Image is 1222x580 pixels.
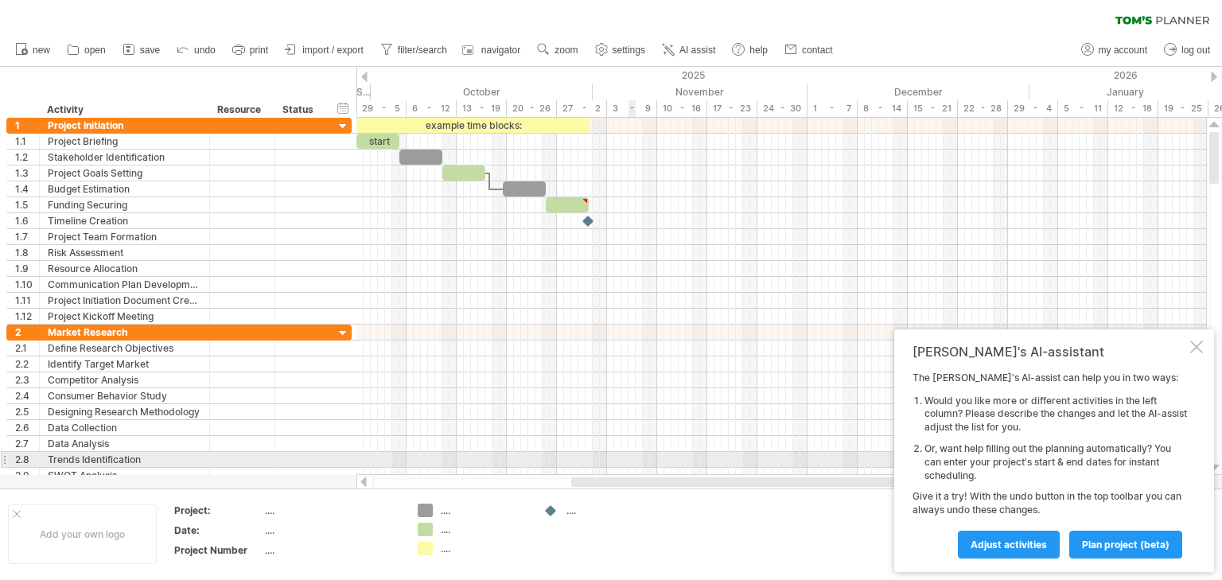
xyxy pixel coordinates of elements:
span: contact [802,45,833,56]
span: undo [194,45,216,56]
div: 12 - 18 [1108,100,1158,117]
div: Activity [47,102,200,118]
div: 13 - 19 [457,100,507,117]
div: December 2025 [808,84,1029,100]
div: .... [441,523,527,536]
div: 1.2 [15,150,39,165]
div: Project Goals Setting [48,165,201,181]
div: 1.8 [15,245,39,260]
div: 20 - 26 [507,100,557,117]
div: 2.6 [15,420,39,435]
a: zoom [533,40,582,60]
div: [PERSON_NAME]'s AI-assistant [913,344,1187,360]
div: 1.3 [15,165,39,181]
div: Status [282,102,317,118]
a: filter/search [376,40,452,60]
div: November 2025 [593,84,808,100]
div: Market Research [48,325,201,340]
div: 15 - 21 [908,100,958,117]
li: Or, want help filling out the planning automatically? You can enter your project's start & end da... [924,442,1187,482]
div: example time blocks: [356,118,590,133]
a: AI assist [658,40,720,60]
div: 1.10 [15,277,39,292]
span: import / export [302,45,364,56]
div: Project Team Formation [48,229,201,244]
a: undo [173,40,220,60]
div: 1.12 [15,309,39,324]
span: print [250,45,268,56]
div: Stakeholder Identification [48,150,201,165]
div: Budget Estimation [48,181,201,197]
div: Resource [217,102,266,118]
div: 2.8 [15,452,39,467]
div: .... [441,542,527,555]
a: log out [1160,40,1215,60]
div: October 2025 [371,84,593,100]
div: SWOT Analysis [48,468,201,483]
div: 2.2 [15,356,39,372]
a: contact [780,40,838,60]
div: Project Briefing [48,134,201,149]
div: Define Research Objectives [48,341,201,356]
div: Competitor Analysis [48,372,201,387]
div: 19 - 25 [1158,100,1208,117]
div: 8 - 14 [858,100,908,117]
div: Project Initiation [48,118,201,133]
div: Timeline Creation [48,213,201,228]
a: print [228,40,273,60]
span: zoom [555,45,578,56]
div: 2.1 [15,341,39,356]
div: 1.9 [15,261,39,276]
div: Consumer Behavior Study [48,388,201,403]
div: Resource Allocation [48,261,201,276]
div: start [356,134,399,149]
div: 1.4 [15,181,39,197]
div: 2.7 [15,436,39,451]
li: Would you like more or different activities in the left column? Please describe the changes and l... [924,395,1187,434]
div: 1 - 7 [808,100,858,117]
div: 10 - 16 [657,100,707,117]
div: 1.5 [15,197,39,212]
a: save [119,40,165,60]
div: 3 - 9 [607,100,657,117]
div: .... [265,504,399,517]
div: .... [441,504,527,517]
span: help [749,45,768,56]
div: 29 - 4 [1008,100,1058,117]
span: settings [613,45,645,56]
div: 2.3 [15,372,39,387]
div: 2.5 [15,404,39,419]
div: 24 - 30 [757,100,808,117]
span: open [84,45,106,56]
div: Project Kickoff Meeting [48,309,201,324]
span: save [140,45,160,56]
div: The [PERSON_NAME]'s AI-assist can help you in two ways: Give it a try! With the undo button in th... [913,372,1187,558]
span: Adjust activities [971,539,1047,551]
div: Communication Plan Development [48,277,201,292]
span: filter/search [398,45,447,56]
div: .... [265,543,399,557]
div: .... [566,504,653,517]
a: new [11,40,55,60]
div: Data Analysis [48,436,201,451]
div: Risk Assessment [48,245,201,260]
a: my account [1077,40,1152,60]
div: 29 - 5 [356,100,407,117]
div: 1.7 [15,229,39,244]
div: Data Collection [48,420,201,435]
div: Date: [174,524,262,537]
div: Identify Target Market [48,356,201,372]
div: 1.6 [15,213,39,228]
div: 1 [15,118,39,133]
span: navigator [481,45,520,56]
a: import / export [281,40,368,60]
span: new [33,45,50,56]
div: Project: [174,504,262,517]
span: AI assist [679,45,715,56]
div: Project Number [174,543,262,557]
div: 6 - 12 [407,100,457,117]
div: 1.11 [15,293,39,308]
div: 1.1 [15,134,39,149]
div: .... [265,524,399,537]
div: Funding Securing [48,197,201,212]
